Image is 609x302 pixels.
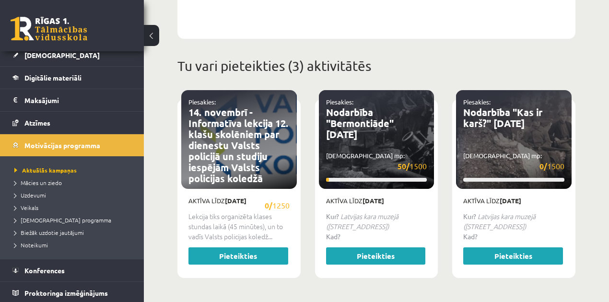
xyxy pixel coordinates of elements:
[500,197,521,205] strong: [DATE]
[11,17,87,41] a: Rīgas 1. Tālmācības vidusskola
[12,112,132,134] a: Atzīmes
[326,247,426,265] a: Pieteikties
[14,166,134,174] a: Aktuālās kampaņas
[188,98,216,106] a: Piesakies:
[463,151,564,173] p: [DEMOGRAPHIC_DATA] mp:
[363,197,384,205] strong: [DATE]
[12,134,132,156] a: Motivācijas programma
[14,228,134,237] a: Biežāk uzdotie jautājumi
[539,160,564,172] span: 1500
[12,259,132,281] a: Konferences
[14,203,134,212] a: Veikals
[12,89,132,111] a: Maksājumi
[14,179,62,186] span: Mācies un ziedo
[12,44,132,66] a: [DEMOGRAPHIC_DATA]
[14,178,134,187] a: Mācies un ziedo
[14,204,38,211] span: Veikals
[14,241,48,249] span: Noteikumi
[14,241,134,249] a: Noteikumi
[463,98,491,106] a: Piesakies:
[14,216,134,224] a: [DEMOGRAPHIC_DATA] programma
[24,73,82,82] span: Digitālie materiāli
[14,191,46,199] span: Uzdevumi
[14,166,77,174] span: Aktuālās kampaņas
[24,266,65,275] span: Konferences
[463,106,542,129] a: Nodarbība "Kas ir karš?" [DATE]
[14,191,134,199] a: Uzdevumi
[24,289,108,297] span: Proktoringa izmēģinājums
[398,160,427,172] span: 1500
[463,212,476,221] strong: Kur?
[24,89,132,111] legend: Maksājumi
[24,51,100,59] span: [DEMOGRAPHIC_DATA]
[24,141,100,150] span: Motivācijas programma
[326,232,340,241] strong: Kad?
[188,247,288,265] a: Pieteikties
[326,98,353,106] a: Piesakies:
[265,199,290,211] span: 1250
[326,211,398,231] em: Latvijas kara muzejā ([STREET_ADDRESS])
[463,196,564,206] p: Aktīva līdz
[539,161,547,171] strong: 0/
[326,196,427,206] p: Aktīva līdz
[326,212,339,221] strong: Kur?
[177,56,575,76] p: Tu vari pieteikties (3) aktivitātēs
[463,211,536,231] em: Latvijas kara muzejā ([STREET_ADDRESS])
[188,190,290,211] p: [DEMOGRAPHIC_DATA] mp:
[463,247,563,265] a: Pieteikties
[326,106,394,140] a: Nodarbība "Bermontiāde" [DATE]
[14,216,111,224] span: [DEMOGRAPHIC_DATA] programma
[188,106,289,185] a: 14. novembrī - Informatīva lekcija 12. klašu skolēniem par dienestu Valsts policijā un studiju ie...
[188,211,290,242] p: Lekcija tiks organizēta klases stundas laikā (45 minūtes), un to vadīs Valsts policijas koledž...
[265,200,272,210] strong: 0/
[12,67,132,89] a: Digitālie materiāli
[463,232,478,241] strong: Kad?
[24,118,50,127] span: Atzīmes
[398,161,410,171] strong: 50/
[14,229,84,236] span: Biežāk uzdotie jautājumi
[326,151,427,173] p: [DEMOGRAPHIC_DATA] mp:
